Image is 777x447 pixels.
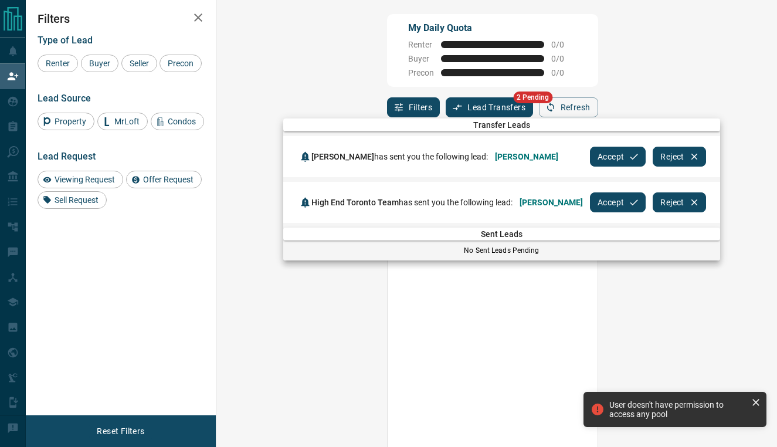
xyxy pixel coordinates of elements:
[311,198,399,207] span: High End Toronto Team
[283,120,720,130] span: Transfer Leads
[311,152,374,161] span: [PERSON_NAME]
[590,192,646,212] button: Accept
[520,198,583,207] span: [PERSON_NAME]
[590,147,646,167] button: Accept
[283,229,720,239] span: Sent Leads
[495,152,558,161] span: [PERSON_NAME]
[283,245,720,256] p: No Sent Leads Pending
[311,198,513,207] span: has sent you the following lead:
[653,147,705,167] button: Reject
[653,192,705,212] button: Reject
[609,400,747,419] div: User doesn't have permission to access any pool
[311,152,488,161] span: has sent you the following lead:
